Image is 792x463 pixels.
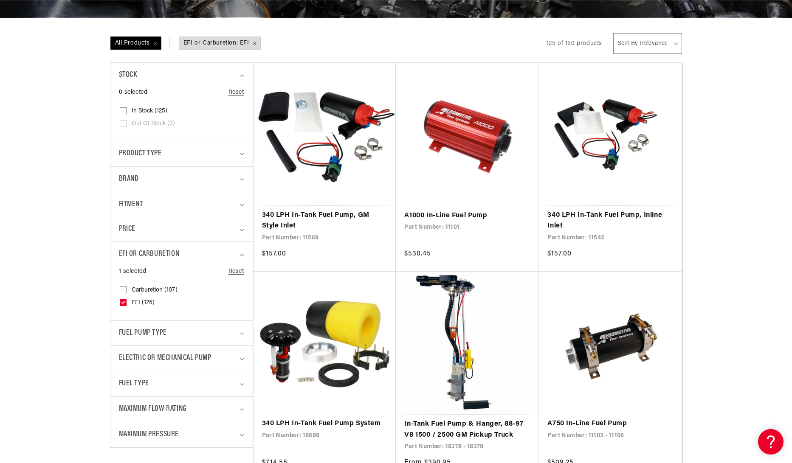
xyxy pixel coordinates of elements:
[119,192,244,217] summary: Fitment (0 selected)
[119,248,180,261] span: EFI or Carburetion
[119,167,244,192] summary: Brand (0 selected)
[111,37,161,50] span: All Products
[119,267,147,276] span: 1 selected
[132,299,155,307] span: EFI (125)
[262,418,388,429] a: 340 LPH In-Tank Fuel Pump System
[119,321,244,346] summary: Fuel Pump Type (0 selected)
[119,199,143,211] span: Fitment
[119,242,244,267] summary: EFI or Carburetion (1 selected)
[119,378,149,390] span: Fuel Type
[119,148,162,160] span: Product type
[119,403,187,415] span: Maximum Flow Rating
[119,224,135,235] span: Price
[132,107,167,115] span: In stock (125)
[119,352,211,365] span: Electric or Mechanical Pump
[110,37,178,50] a: All Products
[119,217,244,241] summary: Price
[228,88,244,97] a: Reset
[547,40,602,47] span: 125 of 150 products
[132,120,175,128] span: Out of stock (0)
[119,346,244,371] summary: Electric or Mechanical Pump (0 selected)
[404,419,530,441] a: In-Tank Fuel Pump & Hanger, 88-97 V8 1500 / 2500 GM Pickup Truck
[404,210,530,222] a: A1000 In-Line Fuel Pump
[119,173,139,185] span: Brand
[119,371,244,396] summary: Fuel Type (0 selected)
[119,429,179,441] span: Maximum Pressure
[119,327,167,340] span: Fuel Pump Type
[119,397,244,422] summary: Maximum Flow Rating (0 selected)
[119,63,244,88] summary: Stock (0 selected)
[262,210,388,232] a: 340 LPH In-Tank Fuel Pump, GM Style Inlet
[178,37,261,50] a: EFI or Carburetion: EFI
[119,422,244,447] summary: Maximum Pressure (0 selected)
[547,210,673,232] a: 340 LPH In-Tank Fuel Pump, Inline Inlet
[547,418,673,429] a: A750 In-Line Fuel Pump
[119,88,148,97] span: 0 selected
[119,69,137,81] span: Stock
[228,267,244,276] a: Reset
[132,286,178,294] span: Carburetion (107)
[119,141,244,166] summary: Product type (0 selected)
[179,37,260,50] span: EFI or Carburetion: EFI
